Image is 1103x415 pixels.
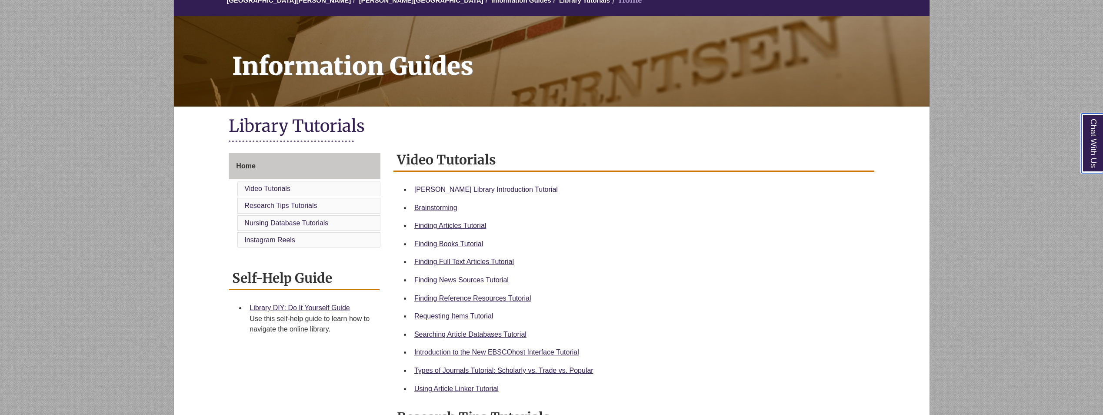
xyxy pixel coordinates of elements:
a: Finding Reference Resources Tutorial [414,295,531,302]
a: Research Tips Tutorials [244,202,317,209]
a: Types of Journals Tutorial: Scholarly vs. Trade vs. Popular [414,367,593,374]
a: Introduction to the New EBSCOhost Interface Tutorial [414,348,579,356]
a: Home [229,153,380,179]
a: Finding News Sources Tutorial [414,276,509,284]
h2: Video Tutorials [393,149,874,172]
a: Library DIY: Do It Yourself Guide [250,304,350,311]
a: Brainstorming [414,204,457,211]
a: Nursing Database Tutorials [244,219,328,227]
a: Requesting Items Tutorial [414,312,493,320]
h1: Information Guides [223,16,930,95]
div: Guide Page Menu [229,153,380,250]
h1: Library Tutorials [229,115,874,138]
a: Finding Books Tutorial [414,240,483,248]
a: Finding Articles Tutorial [414,222,486,229]
h2: Self-Help Guide [229,267,380,290]
a: Instagram Reels [244,236,295,244]
a: Using Article Linker Tutorial [414,385,499,392]
div: Use this self-help guide to learn how to navigate the online library. [250,314,373,335]
a: Information Guides [174,16,930,107]
a: Finding Full Text Articles Tutorial [414,258,514,265]
span: Home [236,162,255,170]
a: [PERSON_NAME] Library Introduction Tutorial [414,186,558,193]
a: Searching Article Databases Tutorial [414,331,527,338]
a: Video Tutorials [244,185,290,192]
